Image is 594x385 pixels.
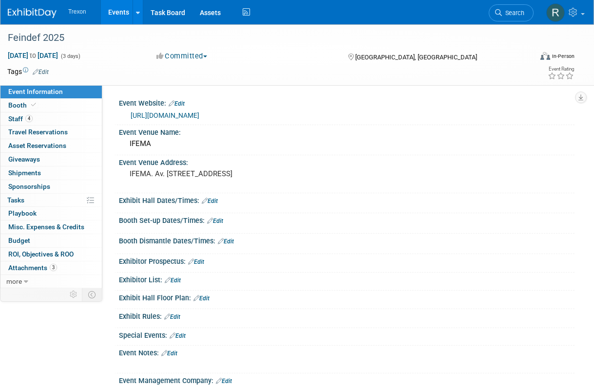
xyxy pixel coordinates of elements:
a: Playbook [0,207,102,220]
div: Special Events: [119,328,575,341]
button: Committed [153,51,211,61]
span: Search [502,9,524,17]
a: Edit [216,378,232,385]
div: Exhibit Rules: [119,309,575,322]
a: Edit [169,100,185,107]
span: 3 [50,264,57,271]
div: Booth Dismantle Dates/Times: [119,234,575,246]
a: Tasks [0,194,102,207]
span: Tasks [7,196,24,204]
div: Feindef 2025 [4,29,526,47]
a: Edit [33,69,49,75]
div: IFEMA [126,136,567,151]
a: Asset Reservations [0,139,102,152]
i: Booth reservation complete [31,102,36,108]
span: Sponsorships [8,183,50,190]
a: Attachments3 [0,261,102,275]
span: (3 days) [60,53,80,59]
span: Budget [8,237,30,244]
div: Event Notes: [119,346,575,358]
span: Playbook [8,209,37,217]
span: Booth [8,101,38,109]
td: Personalize Event Tab Strip [65,288,82,301]
div: Exhibitor Prospectus: [119,254,575,267]
span: to [28,52,38,59]
span: Travel Reservations [8,128,68,136]
a: Edit [193,295,210,302]
span: more [6,277,22,285]
a: Sponsorships [0,180,102,193]
a: Edit [218,238,234,245]
a: Misc. Expenses & Credits [0,220,102,234]
div: Exhibit Hall Dates/Times: [119,193,575,206]
a: Staff4 [0,112,102,126]
a: ROI, Objectives & ROO [0,248,102,261]
div: Event Format [492,51,575,65]
a: Edit [165,277,181,284]
div: Event Venue Name: [119,125,575,137]
a: more [0,275,102,288]
span: Giveaways [8,155,40,163]
a: Shipments [0,166,102,180]
a: Booth [0,99,102,112]
div: Exhibitor List: [119,273,575,285]
span: ROI, Objectives & ROO [8,250,74,258]
div: Exhibit Hall Floor Plan: [119,291,575,303]
a: Search [489,4,534,21]
a: Event Information [0,85,102,98]
a: Edit [207,218,223,224]
div: Event Venue Address: [119,155,575,167]
td: Toggle Event Tabs [82,288,102,301]
div: In-Person [552,53,575,60]
div: Event Website: [119,96,575,109]
span: Asset Reservations [8,142,66,149]
div: Event Rating [548,67,574,72]
a: Travel Reservations [0,126,102,139]
span: Trexon [68,8,86,15]
div: Booth Set-up Dates/Times: [119,213,575,226]
span: Attachments [8,264,57,272]
img: Format-Inperson.png [540,52,550,60]
span: Event Information [8,88,63,95]
span: Shipments [8,169,41,177]
span: Staff [8,115,33,123]
pre: IFEMA. Av. [STREET_ADDRESS] [130,169,298,178]
a: Edit [202,198,218,204]
td: Tags [7,67,49,76]
span: Misc. Expenses & Credits [8,223,84,231]
a: Giveaways [0,153,102,166]
a: Edit [164,313,180,320]
a: Edit [188,258,204,265]
span: [DATE] [DATE] [7,51,58,60]
img: ExhibitDay [8,8,57,18]
span: 4 [25,115,33,122]
a: Edit [161,350,177,357]
span: [GEOGRAPHIC_DATA], [GEOGRAPHIC_DATA] [355,54,477,61]
a: Edit [170,332,186,339]
a: Budget [0,234,102,247]
img: Ryan Flores [546,3,565,22]
a: [URL][DOMAIN_NAME] [131,111,199,119]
